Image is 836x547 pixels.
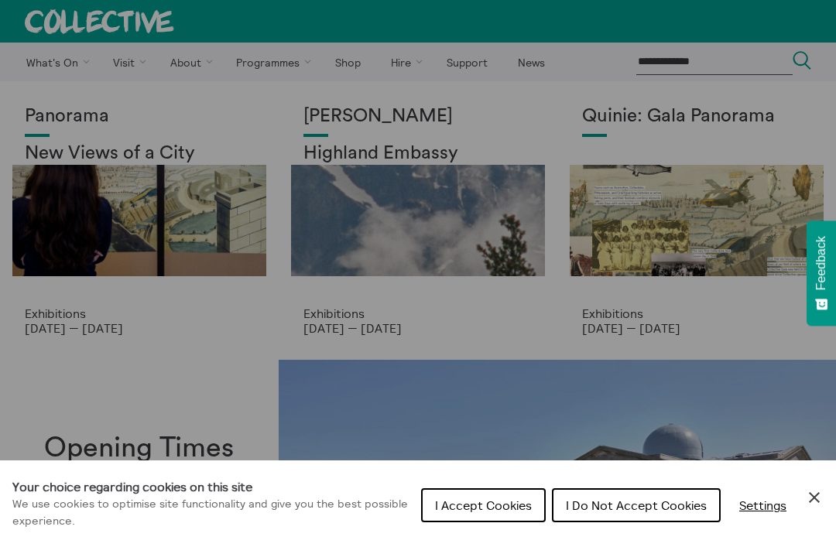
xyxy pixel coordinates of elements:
span: Settings [739,497,786,513]
span: I Do Not Accept Cookies [566,497,707,513]
span: Feedback [814,236,828,290]
button: I Do Not Accept Cookies [552,488,721,522]
h1: Your choice regarding cookies on this site [12,477,409,496]
button: Close Cookie Control [805,488,824,507]
button: Feedback - Show survey [807,221,836,326]
p: We use cookies to optimise site functionality and give you the best possible experience. [12,496,409,529]
button: Settings [727,490,799,521]
button: I Accept Cookies [421,488,546,522]
span: I Accept Cookies [435,497,532,513]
